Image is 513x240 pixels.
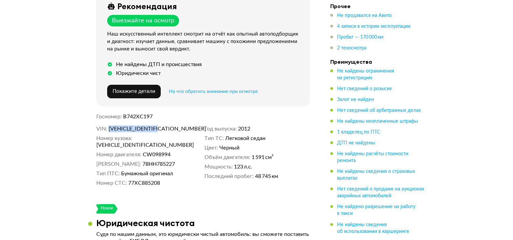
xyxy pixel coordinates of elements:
dt: Номер СТС [96,180,127,186]
span: 48 745 км [255,173,278,180]
span: Легковой седан [225,135,265,142]
h3: Юридическая чистота [96,218,195,228]
div: Наш искусственный интеллект смотрит на отчёт как опытный автоподборщик и диагност: изучает данные... [107,31,302,53]
span: Нет сведений об арбитражных делах [337,108,421,113]
dt: [PERSON_NAME] [96,161,141,167]
dt: Тип ПТС [96,170,120,177]
span: 1 владелец по ПТС [337,130,380,135]
span: Не найдены ограничения на регистрацию [337,69,394,80]
span: Покажите детали [113,89,155,94]
span: Черный [219,144,239,151]
span: В742ХС197 [123,114,153,119]
span: 1 591 см³ [252,154,274,161]
span: [VEHICLE_IDENTIFICATION_NUMBER] [96,142,174,148]
dt: Тип ТС [204,135,224,142]
h4: Прочее [330,3,425,9]
dt: Мощность [204,163,233,170]
dt: Номер двигателя [96,151,141,158]
span: Не найдены сведения об использовании в каршеринге [337,222,409,234]
span: Не найдены расчёты стоимости ремонта [337,152,408,163]
dt: Госномер [96,113,122,120]
span: ДТП не найдены [337,141,375,145]
span: 78НН785227 [142,161,175,167]
dt: Цвет [204,144,218,151]
div: Не найдены ДТП и происшествия [116,61,202,68]
span: Нет сведений о розыске [337,86,392,91]
dt: Последний пробег [204,173,254,180]
button: Покажите детали [107,85,161,98]
span: Не найдены неоплаченные штрафы [337,119,418,124]
span: Нет сведений о продаже на аукционах аварийных автомобилей [337,187,424,198]
span: [VEHICLE_IDENTIFICATION_NUMBER] [108,125,186,132]
span: Бумажный оригинал [121,170,173,177]
div: Рекомендация [117,1,177,11]
span: 77ХС885208 [128,180,160,186]
span: Залог не найден [337,97,374,102]
dt: Объём двигателя [204,154,250,161]
div: Юридически чист [116,70,161,77]
div: Новое [100,204,114,214]
span: На что обратить внимание при осмотре [169,89,258,94]
span: 4 записи в истории эксплуатации [337,24,410,29]
span: Не найдены сведения о страховых выплатах [337,169,415,181]
div: Выезжайте на осмотр [112,17,174,24]
h4: Преимущества [330,58,425,65]
span: 2 техосмотра [337,46,367,51]
span: Не найдено разрешение на работу в такси [337,204,415,216]
dt: VIN [96,125,107,132]
span: Не продавался на Авито [337,13,392,18]
dt: Номер кузова [96,135,132,142]
dt: Год выпуска [204,125,237,132]
span: Пробег — 170 000 км [337,35,383,40]
span: СW098994 [143,151,171,158]
span: 123 л.с. [234,163,252,170]
span: 2012 [238,125,250,132]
